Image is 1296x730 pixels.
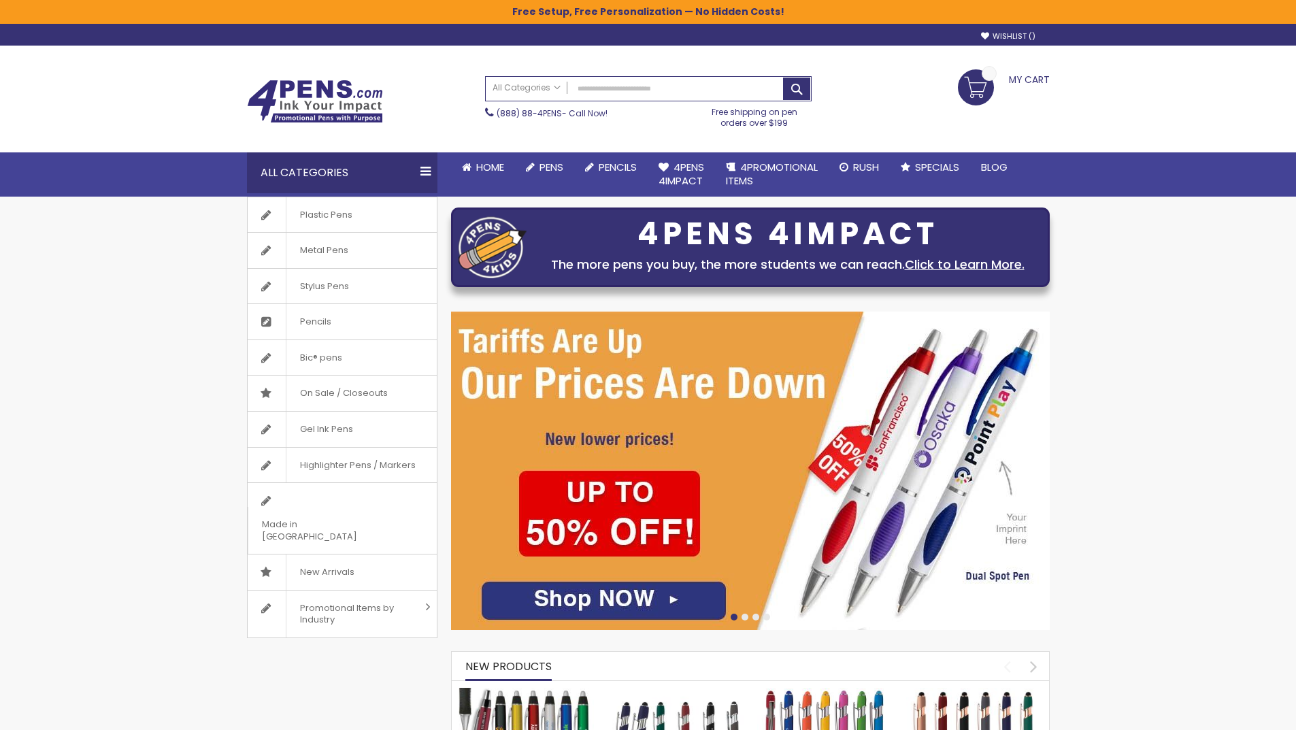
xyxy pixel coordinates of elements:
[286,412,367,447] span: Gel Ink Pens
[726,160,818,188] span: 4PROMOTIONAL ITEMS
[890,152,970,182] a: Specials
[574,152,648,182] a: Pencils
[459,216,527,278] img: four_pen_logo.png
[533,220,1042,248] div: 4PENS 4IMPACT
[915,160,959,174] span: Specials
[493,82,561,93] span: All Categories
[286,554,368,590] span: New Arrivals
[248,483,437,554] a: Made in [GEOGRAPHIC_DATA]
[970,152,1018,182] a: Blog
[286,340,356,376] span: Bic® pens
[981,160,1008,174] span: Blog
[286,269,363,304] span: Stylus Pens
[248,197,437,233] a: Plastic Pens
[248,507,403,554] span: Made in [GEOGRAPHIC_DATA]
[247,152,437,193] div: All Categories
[648,152,715,197] a: 4Pens4impact
[829,152,890,182] a: Rush
[497,107,608,119] span: - Call Now!
[981,31,1035,42] a: Wishlist
[539,160,563,174] span: Pens
[533,255,1042,274] div: The more pens you buy, the more students we can reach.
[451,312,1050,630] img: /cheap-promotional-products.html
[248,304,437,339] a: Pencils
[995,654,1019,678] div: prev
[486,77,567,99] a: All Categories
[476,160,504,174] span: Home
[853,160,879,174] span: Rush
[248,554,437,590] a: New Arrivals
[451,152,515,182] a: Home
[757,687,893,699] a: Ellipse Softy Brights with Stylus Pen - Laser
[459,687,595,699] a: The Barton Custom Pens Special Offer
[248,376,437,411] a: On Sale / Closeouts
[286,197,366,233] span: Plastic Pens
[286,591,420,637] span: Promotional Items by Industry
[465,659,552,674] span: New Products
[286,376,401,411] span: On Sale / Closeouts
[248,233,437,268] a: Metal Pens
[906,687,1042,699] a: Ellipse Softy Rose Gold Classic with Stylus Pen - Silver Laser
[515,152,574,182] a: Pens
[1022,654,1046,678] div: next
[286,448,429,483] span: Highlighter Pens / Markers
[248,269,437,304] a: Stylus Pens
[715,152,829,197] a: 4PROMOTIONALITEMS
[497,107,562,119] a: (888) 88-4PENS
[599,160,637,174] span: Pencils
[905,256,1025,273] a: Click to Learn More.
[286,304,345,339] span: Pencils
[697,101,812,129] div: Free shipping on pen orders over $199
[608,687,744,699] a: Custom Soft Touch Metal Pen - Stylus Top
[286,233,362,268] span: Metal Pens
[248,591,437,637] a: Promotional Items by Industry
[247,80,383,123] img: 4Pens Custom Pens and Promotional Products
[248,412,437,447] a: Gel Ink Pens
[659,160,704,188] span: 4Pens 4impact
[248,340,437,376] a: Bic® pens
[248,448,437,483] a: Highlighter Pens / Markers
